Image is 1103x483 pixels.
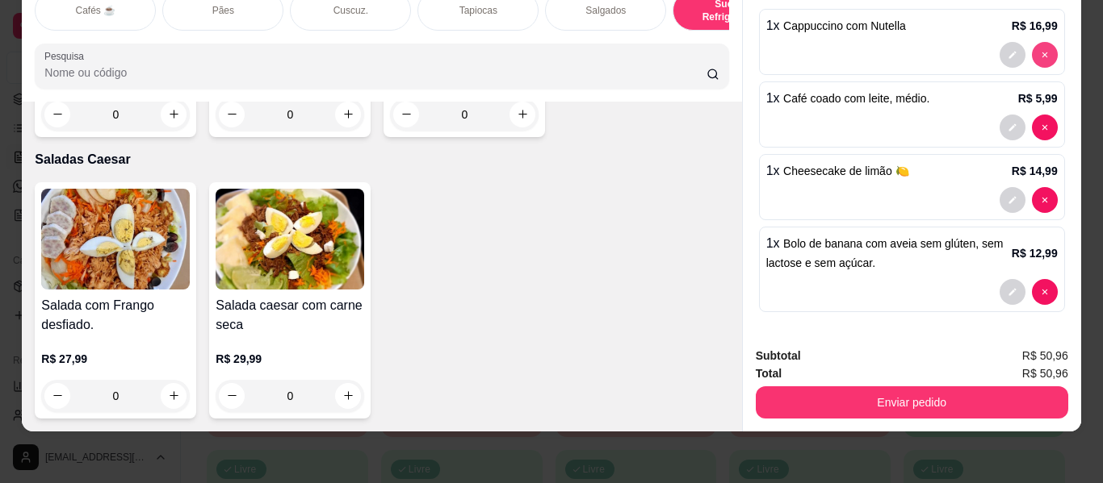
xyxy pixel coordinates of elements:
p: Cafés ☕ [75,4,115,17]
button: increase-product-quantity [161,383,187,409]
p: R$ 27,99 [41,351,190,367]
button: increase-product-quantity [161,102,187,127]
p: Tapiocas [459,4,497,17]
p: R$ 12,99 [1012,245,1058,261]
p: Pães [212,4,234,17]
span: Cheesecake de limão 🍋 [783,164,909,177]
span: R$ 50,96 [1022,364,1068,382]
p: Saladas Caesar [35,150,728,169]
button: decrease-product-quantity [1032,187,1058,213]
button: decrease-product-quantity [219,102,245,127]
p: R$ 29,99 [216,351,364,367]
span: Bolo de banana com aveia sem glúten, sem lactose e sem açúcar. [766,237,1004,269]
button: decrease-product-quantity [219,383,245,409]
button: decrease-product-quantity [44,102,70,127]
img: product-image [216,189,364,289]
img: product-image [41,189,190,289]
button: decrease-product-quantity [1000,187,1025,213]
h4: Salada com Frango desfiado. [41,296,190,335]
p: R$ 16,99 [1012,18,1058,34]
button: decrease-product-quantity [44,383,70,409]
p: Salgados [585,4,626,17]
p: R$ 14,99 [1012,163,1058,179]
p: 1 x [766,234,1012,273]
strong: Total [756,367,782,380]
button: increase-product-quantity [335,383,361,409]
button: decrease-product-quantity [1000,115,1025,140]
button: decrease-product-quantity [393,102,419,127]
strong: Subtotal [756,349,801,362]
button: decrease-product-quantity [1032,115,1058,140]
button: Enviar pedido [756,386,1068,418]
button: decrease-product-quantity [1000,279,1025,305]
label: Pesquisa [44,49,90,63]
p: R$ 5,99 [1018,90,1058,106]
button: decrease-product-quantity [1032,279,1058,305]
button: decrease-product-quantity [1000,42,1025,68]
p: 1 x [766,16,906,35]
h4: Salada caesar com carne seca [216,296,364,335]
button: increase-product-quantity [510,102,535,127]
input: Pesquisa [44,65,707,81]
p: Cuscuz. [333,4,368,17]
p: 1 x [766,89,930,108]
span: Café coado com leite, médio. [783,92,929,105]
p: 1 x [766,161,909,181]
span: R$ 50,96 [1022,347,1068,364]
button: increase-product-quantity [335,102,361,127]
button: decrease-product-quantity [1032,42,1058,68]
span: Cappuccino com Nutella [783,19,906,32]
